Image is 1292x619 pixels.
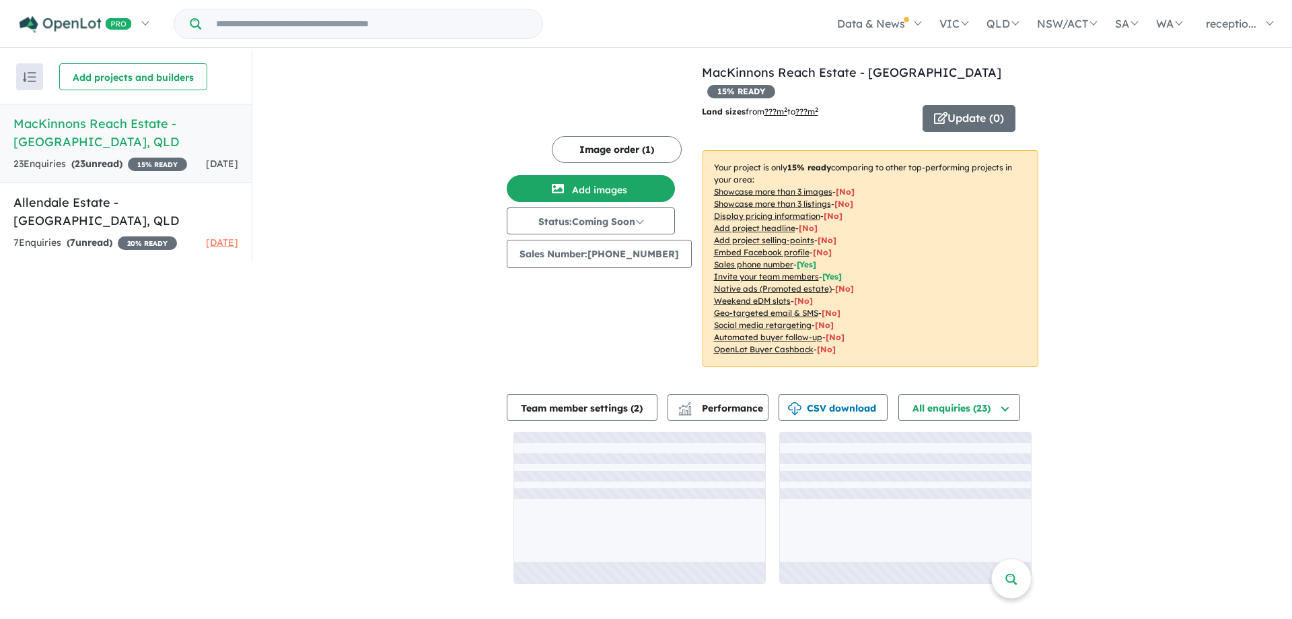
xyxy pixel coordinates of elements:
[680,402,763,414] span: Performance
[834,199,853,209] span: [ No ]
[707,85,775,98] span: 15 % READY
[702,106,746,117] b: Land sizes
[507,207,675,234] button: Status:Coming Soon
[13,193,238,230] h5: Allendale Estate - [GEOGRAPHIC_DATA] , QLD
[20,16,132,33] img: Openlot PRO Logo White
[23,72,36,82] img: sort.svg
[787,106,818,117] span: to
[797,259,816,269] span: [ Yes ]
[70,236,75,249] span: 7
[923,105,1015,132] button: Update (0)
[714,235,814,245] u: Add project selling-points
[714,308,818,318] u: Geo-targeted email & SMS
[1206,17,1256,30] span: receptio...
[668,394,768,421] button: Performance
[702,65,1001,80] a: MacKinnons Reach Estate - [GEOGRAPHIC_DATA]
[822,308,840,318] span: [No]
[67,236,112,249] strong: ( unread)
[824,211,842,221] span: [ No ]
[815,320,834,330] span: [No]
[817,344,836,354] span: [No]
[206,158,238,170] span: [DATE]
[678,402,690,410] img: line-chart.svg
[714,320,812,330] u: Social media retargeting
[818,235,836,245] span: [ No ]
[898,394,1020,421] button: All enquiries (23)
[799,223,818,233] span: [ No ]
[714,284,832,294] u: Native ads (Promoted estate)
[714,271,819,282] u: Invite your team members
[714,247,810,257] u: Embed Facebook profile
[714,223,795,233] u: Add project headline
[764,106,787,117] u: ??? m
[714,332,822,342] u: Automated buyer follow-up
[204,9,540,38] input: Try estate name, suburb, builder or developer
[703,150,1038,367] p: Your project is only comparing to other top-performing projects in your area: - - - - - - - - - -...
[822,271,842,282] span: [ Yes ]
[13,156,187,172] div: 23 Enquir ies
[507,175,675,202] button: Add images
[71,158,122,170] strong: ( unread)
[714,211,820,221] u: Display pricing information
[813,247,832,257] span: [ No ]
[714,199,831,209] u: Showcase more than 3 listings
[714,344,814,354] u: OpenLot Buyer Cashback
[118,236,177,250] span: 20 % READY
[835,284,854,294] span: [No]
[678,406,692,415] img: bar-chart.svg
[826,332,845,342] span: [No]
[13,115,238,151] h5: MacKinnons Reach Estate - [GEOGRAPHIC_DATA] , QLD
[507,394,657,421] button: Team member settings (2)
[784,106,787,113] sup: 2
[815,106,818,113] sup: 2
[795,106,818,117] u: ???m
[128,158,187,171] span: 15 % READY
[787,162,831,172] b: 15 % ready
[552,136,682,163] button: Image order (1)
[779,394,888,421] button: CSV download
[714,187,832,197] u: Showcase more than 3 images
[507,240,692,268] button: Sales Number:[PHONE_NUMBER]
[714,296,791,306] u: Weekend eDM slots
[75,158,85,170] span: 23
[702,105,912,119] p: from
[836,187,855,197] span: [ No ]
[59,63,207,90] button: Add projects and builders
[714,259,793,269] u: Sales phone number
[13,235,177,251] div: 7 Enquir ies
[794,296,813,306] span: [No]
[788,402,801,416] img: download icon
[206,236,238,249] span: [DATE]
[634,402,639,414] span: 2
